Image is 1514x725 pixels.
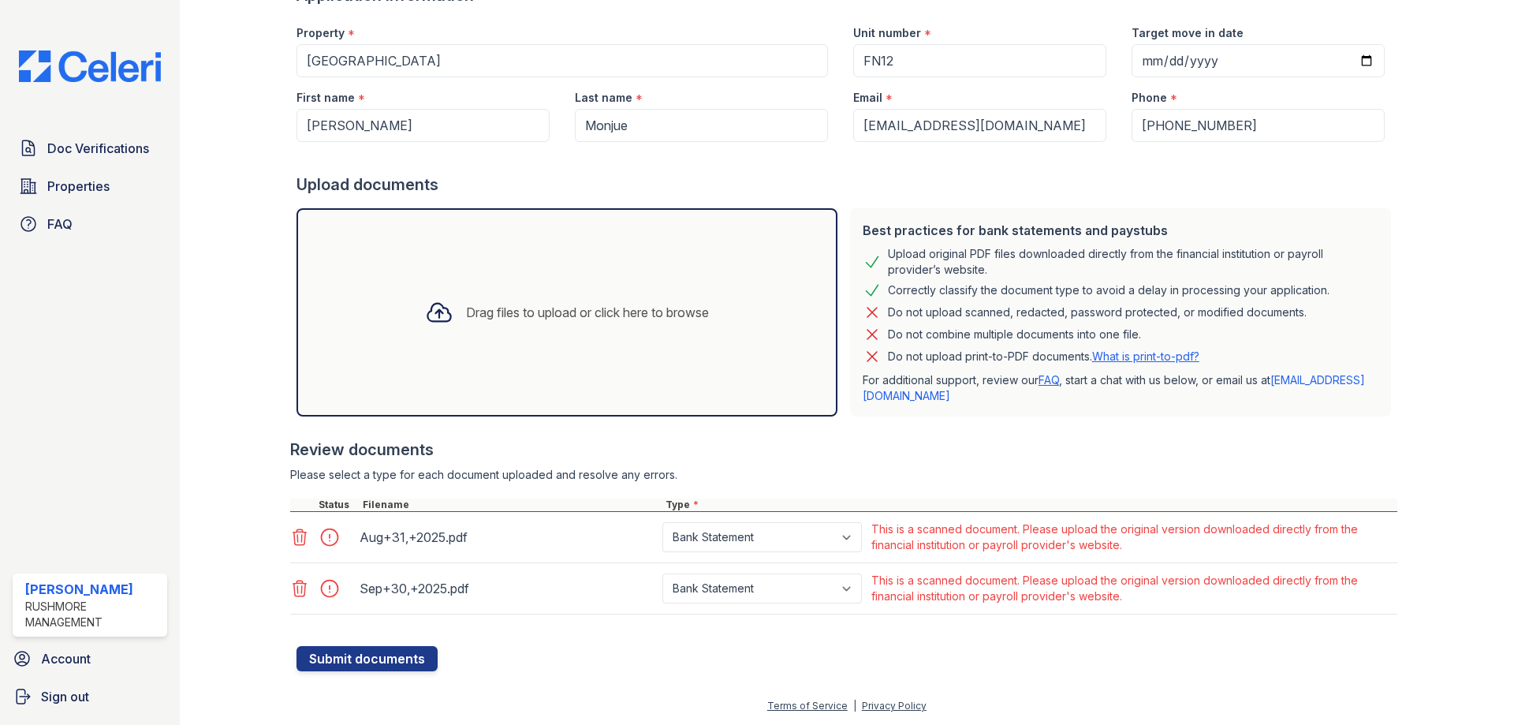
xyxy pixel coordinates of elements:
div: Correctly classify the document type to avoid a delay in processing your application. [888,281,1329,300]
span: FAQ [47,215,73,234]
div: This is a scanned document. Please upload the original version downloaded directly from the finan... [871,573,1394,604]
a: Privacy Policy [862,700,927,712]
div: This is a scanned document. Please upload the original version downloaded directly from the finan... [871,521,1394,553]
label: Unit number [853,25,921,41]
div: | [853,700,856,712]
div: Aug+31,+2025.pdf [360,525,656,550]
label: Property [296,25,345,41]
div: Sep+30,+2025.pdf [360,576,656,601]
span: Doc Verifications [47,139,149,158]
span: Properties [47,177,110,196]
div: Upload documents [296,174,1397,196]
div: Rushmore Management [25,599,161,630]
a: Sign out [6,681,173,712]
div: [PERSON_NAME] [25,580,161,599]
span: Sign out [41,687,89,706]
label: Last name [575,90,632,106]
button: Submit documents [296,646,438,671]
a: FAQ [13,208,167,240]
div: Status [315,499,360,511]
div: Please select a type for each document uploaded and resolve any errors. [290,467,1397,483]
img: CE_Logo_Blue-a8612792a0a2168367f1c8372b55b34899dd931a85d93a1a3d3e32e68fde9ad4.png [6,50,173,82]
p: For additional support, review our , start a chat with us below, or email us at [863,372,1378,404]
a: What is print-to-pdf? [1092,349,1199,363]
a: Terms of Service [767,700,848,712]
div: Filename [360,499,662,511]
div: Drag files to upload or click here to browse [466,303,709,322]
a: FAQ [1039,373,1059,387]
p: Do not upload print-to-PDF documents. [888,349,1199,364]
div: Do not combine multiple documents into one file. [888,325,1141,344]
a: Account [6,643,173,675]
label: Email [853,90,882,106]
span: Account [41,649,91,668]
label: Phone [1132,90,1167,106]
div: Best practices for bank statements and paystubs [863,221,1378,240]
a: Properties [13,170,167,202]
a: Doc Verifications [13,133,167,164]
label: Target move in date [1132,25,1244,41]
div: Type [662,499,1397,511]
div: Review documents [290,439,1397,461]
div: Upload original PDF files downloaded directly from the financial institution or payroll provider’... [888,246,1378,278]
label: First name [296,90,355,106]
div: Do not upload scanned, redacted, password protected, or modified documents. [888,303,1307,322]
